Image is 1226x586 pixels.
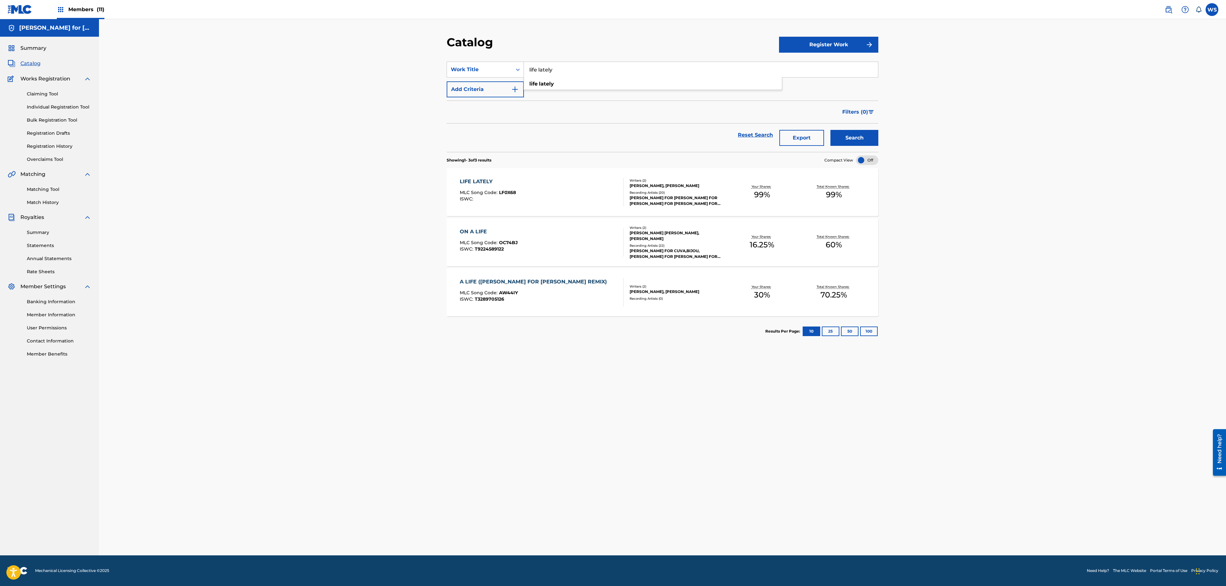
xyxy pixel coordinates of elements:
a: Claiming Tool [27,91,91,97]
div: [PERSON_NAME], [PERSON_NAME] [630,289,726,295]
img: Top Rightsholders [57,6,64,13]
button: 10 [803,327,820,336]
a: CatalogCatalog [8,60,41,67]
span: Filters ( 0 ) [842,108,868,116]
span: Matching [20,170,45,178]
p: Your Shares: [752,234,773,239]
a: SummarySummary [8,44,46,52]
span: T9224589122 [475,246,504,252]
div: A LIFE ([PERSON_NAME] FOR [PERSON_NAME] REMIX) [460,278,610,286]
span: LF0X68 [499,190,516,195]
span: ISWC : [460,246,475,252]
img: search [1165,6,1172,13]
p: Total Known Shares: [817,234,851,239]
a: Rate Sheets [27,268,91,275]
span: Catalog [20,60,41,67]
a: Member Benefits [27,351,91,357]
div: Notifications [1195,6,1202,13]
button: Search [830,130,878,146]
div: [PERSON_NAME] FOR CUVA,BIJOU, [PERSON_NAME] FOR [PERSON_NAME] FOR [PERSON_NAME] FOR [GEOGRAPHIC_D... [630,248,726,259]
img: MLC Logo [8,5,32,14]
a: Member Information [27,312,91,318]
span: (11) [97,6,104,12]
div: ON A LIFE [460,228,518,236]
button: 25 [822,327,839,336]
div: LIFE LATELY [460,178,516,185]
span: 99 % [826,189,842,200]
img: logo [8,567,27,575]
a: Banking Information [27,298,91,305]
div: User Menu [1206,3,1218,16]
span: MLC Song Code : [460,240,499,245]
a: Registration Drafts [27,130,91,137]
img: Catalog [8,60,15,67]
span: MLC Song Code : [460,190,499,195]
form: Search Form [447,62,878,152]
img: expand [84,283,91,290]
a: LIFE LATELYMLC Song Code:LF0X68ISWC:Writers (2)[PERSON_NAME], [PERSON_NAME]Recording Artists (20)... [447,168,878,216]
span: Members [68,6,104,13]
a: Individual Registration Tool [27,104,91,110]
a: Privacy Policy [1191,568,1218,574]
img: Matching [8,170,16,178]
p: Your Shares: [752,284,773,289]
span: Member Settings [20,283,66,290]
span: ISWC : [460,196,475,202]
a: Match History [27,199,91,206]
img: Accounts [8,24,15,32]
a: User Permissions [27,325,91,331]
span: Mechanical Licensing Collective © 2025 [35,568,109,574]
a: ON A LIFEMLC Song Code:OC74BJISWC:T9224589122Writers (2)[PERSON_NAME] [PERSON_NAME], [PERSON_NAME... [447,218,878,266]
img: 9d2ae6d4665cec9f34b9.svg [511,86,519,93]
span: T3289705126 [475,296,504,302]
img: expand [84,170,91,178]
span: 30 % [754,289,770,301]
div: Help [1179,3,1192,16]
p: Total Known Shares: [817,184,851,189]
p: Total Known Shares: [817,284,851,289]
div: [PERSON_NAME], [PERSON_NAME] [630,183,726,189]
div: Chat Widget [1194,555,1226,586]
span: MLC Song Code : [460,290,499,296]
button: Register Work [779,37,878,53]
a: Registration History [27,143,91,150]
div: Recording Artists ( 0 ) [630,296,726,301]
a: Annual Statements [27,255,91,262]
a: Need Help? [1087,568,1109,574]
span: OC74BJ [499,240,518,245]
a: Statements [27,242,91,249]
div: Recording Artists ( 20 ) [630,190,726,195]
a: Matching Tool [27,186,91,193]
img: Member Settings [8,283,15,290]
strong: life [529,81,538,87]
a: The MLC Website [1113,568,1146,574]
div: Recording Artists ( 22 ) [630,243,726,248]
img: Works Registration [8,75,16,83]
img: f7272a7cc735f4ea7f67.svg [866,41,873,49]
button: 50 [841,327,859,336]
a: Overclaims Tool [27,156,91,163]
button: 100 [860,327,878,336]
a: Reset Search [735,128,776,142]
a: Portal Terms of Use [1150,568,1187,574]
iframe: Resource Center [1208,426,1226,479]
h2: Catalog [447,35,496,49]
div: [PERSON_NAME] [PERSON_NAME], [PERSON_NAME] [630,230,726,242]
button: Add Criteria [447,81,524,97]
p: Results Per Page: [765,328,802,334]
strong: lately [539,81,554,87]
div: Writers ( 2 ) [630,225,726,230]
a: A LIFE ([PERSON_NAME] FOR [PERSON_NAME] REMIX)MLC Song Code:AW44IYISWC:T3289705126Writers (2)[PER... [447,268,878,316]
div: Writers ( 2 ) [630,284,726,289]
img: expand [84,214,91,221]
span: 16.25 % [750,239,774,251]
div: Work Title [451,66,508,73]
span: Works Registration [20,75,70,83]
span: Royalties [20,214,44,221]
a: Public Search [1162,3,1175,16]
img: Royalties [8,214,15,221]
span: Compact View [824,157,853,163]
a: Contact Information [27,338,91,344]
img: Summary [8,44,15,52]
